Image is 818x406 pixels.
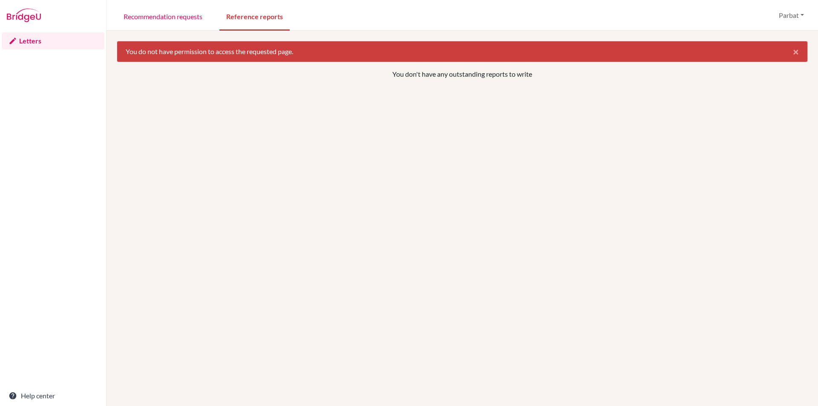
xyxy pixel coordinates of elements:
[793,45,799,58] span: ×
[784,41,807,62] button: Close
[775,7,808,23] button: Parbat
[2,32,104,49] a: Letters
[7,9,41,22] img: Bridge-U
[117,1,209,31] a: Recommendation requests
[181,69,744,79] p: You don't have any outstanding reports to write
[219,1,290,31] a: Reference reports
[2,387,104,404] a: Help center
[117,41,808,62] div: You do not have permission to access the requested page.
